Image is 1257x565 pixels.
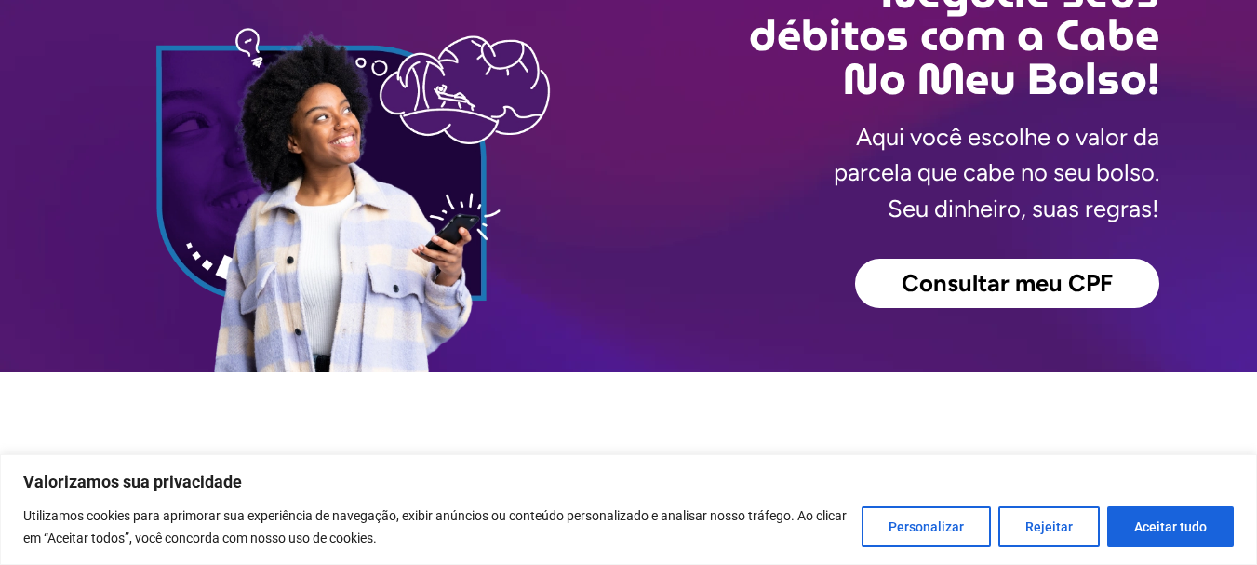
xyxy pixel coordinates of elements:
p: Aqui você escolhe o valor da parcela que cabe no seu bolso. Seu dinheiro, suas regras! [834,119,1159,226]
button: Aceitar tudo [1107,506,1234,547]
a: Consultar meu CPF [855,259,1159,309]
button: Personalizar [862,506,991,547]
p: Valorizamos sua privacidade [23,471,1234,493]
button: Rejeitar [998,506,1100,547]
span: Consultar meu CPF [902,272,1113,296]
p: Utilizamos cookies para aprimorar sua experiência de navegação, exibir anúncios ou conteúdo perso... [23,504,848,549]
